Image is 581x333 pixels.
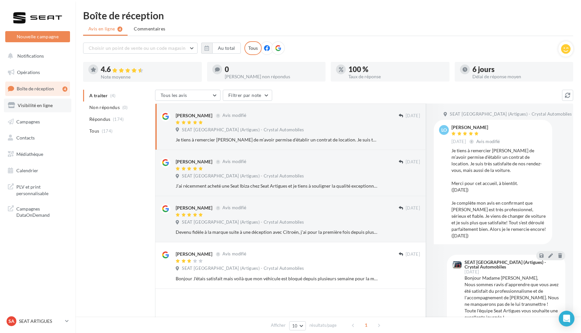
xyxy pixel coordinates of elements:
span: SA [9,318,14,324]
a: PLV et print personnalisable [4,180,71,199]
div: 0 [225,66,321,73]
button: Nouvelle campagne [5,31,70,42]
div: 6 jours [472,66,568,73]
span: Campagnes DataOnDemand [16,204,67,218]
div: SEAT [GEOGRAPHIC_DATA] (Artigues) - Crystal Automobiles [465,260,559,269]
button: Tous les avis [155,90,220,101]
span: SEAT [GEOGRAPHIC_DATA] (Artigues) - Crystal Automobiles [182,173,304,179]
span: Campagnes [16,119,40,124]
a: Campagnes DataOnDemand [4,202,71,221]
div: [PERSON_NAME] [176,251,212,257]
span: Commentaires [134,26,165,32]
div: Taux de réponse [348,74,444,79]
a: Boîte de réception4 [4,82,71,96]
a: Calendrier [4,164,71,177]
div: 4 [62,86,67,92]
div: [PERSON_NAME] non répondus [225,74,321,79]
span: Notifications [17,53,44,59]
div: Délai de réponse moyen [472,74,568,79]
span: Afficher [271,322,286,328]
span: Tous [89,128,99,134]
span: SEAT [GEOGRAPHIC_DATA] (Artigues) - Crystal Automobiles [182,219,304,225]
div: Bonjour J'étais satisfait mais voilà que mon véhicule est bloqué depuis plusieurs semaine pour la... [176,275,378,282]
span: Répondus [89,116,111,122]
span: Choisir un point de vente ou un code magasin [89,45,185,51]
span: [DATE] [406,205,420,211]
span: [DATE] [465,270,479,274]
span: SEAT [GEOGRAPHIC_DATA] (Artigues) - Crystal Automobiles [182,127,304,133]
span: Médiathèque [16,151,43,157]
span: Avis modifié [222,113,246,118]
p: SEAT ARTIGUES [19,318,62,324]
span: Visibilité en ligne [18,102,53,108]
span: 1 [361,320,371,330]
span: (0) [122,105,128,110]
button: Choisir un point de vente ou un code magasin [83,43,198,54]
span: Avis modifié [222,205,246,211]
button: Au total [212,43,241,54]
button: Notifications [4,49,69,63]
span: LO [441,127,447,133]
span: Opérations [17,69,40,75]
div: Open Intercom Messenger [559,311,574,326]
a: SA SEAT ARTIGUES [5,315,70,327]
span: Calendrier [16,168,38,173]
div: Je tiens à remercier [PERSON_NAME] de m’avoir permise d’établir un contrat de location. Je suis t... [176,137,378,143]
button: 10 [289,321,306,330]
a: Campagnes [4,115,71,129]
span: Avis modifié [222,251,246,257]
div: [PERSON_NAME] [451,125,502,130]
button: Au total [201,43,241,54]
div: Je tiens à remercier [PERSON_NAME] de m’avoir permise d’établir un contrat de location. Je suis t... [451,147,547,239]
span: SEAT [GEOGRAPHIC_DATA] (Artigues) - Crystal Automobiles [450,111,572,117]
span: [DATE] [406,159,420,165]
div: [PERSON_NAME] [176,112,212,119]
span: résultats/page [309,322,337,328]
span: SEAT [GEOGRAPHIC_DATA] (Artigues) - Crystal Automobiles [182,266,304,271]
span: Boîte de réception [17,86,54,91]
div: 4.6 [101,66,197,73]
a: Visibilité en ligne [4,99,71,112]
span: Contacts [16,135,35,140]
div: J’ai récemment acheté une Seat Ibiza chez Seat Artigues et je tiens à souligner la qualité except... [176,183,378,189]
span: Avis modifié [476,139,500,144]
a: Contacts [4,131,71,145]
div: Tous [244,41,262,55]
span: Non répondus [89,104,120,111]
span: [DATE] [406,251,420,257]
div: Devenu fidèle à la marque suite à une déception avec Citroën, j'ai pour la première fois depuis p... [176,229,378,235]
span: (174) [113,117,124,122]
span: (174) [102,128,113,134]
span: [DATE] [451,139,466,145]
div: 100 % [348,66,444,73]
a: Opérations [4,65,71,79]
div: [PERSON_NAME] [176,158,212,165]
button: Filtrer par note [223,90,272,101]
div: Note moyenne [101,75,197,79]
span: PLV et print personnalisable [16,182,67,196]
div: Bonjour Madame [PERSON_NAME], Nous sommes ravis d'apprendre que vous avez été satisfait du profes... [465,275,560,321]
span: 10 [292,323,298,328]
a: Médiathèque [4,147,71,161]
div: Boîte de réception [83,10,573,20]
span: [DATE] [406,113,420,119]
span: Avis modifié [222,159,246,164]
div: [PERSON_NAME] [176,205,212,211]
span: Tous les avis [161,92,187,98]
